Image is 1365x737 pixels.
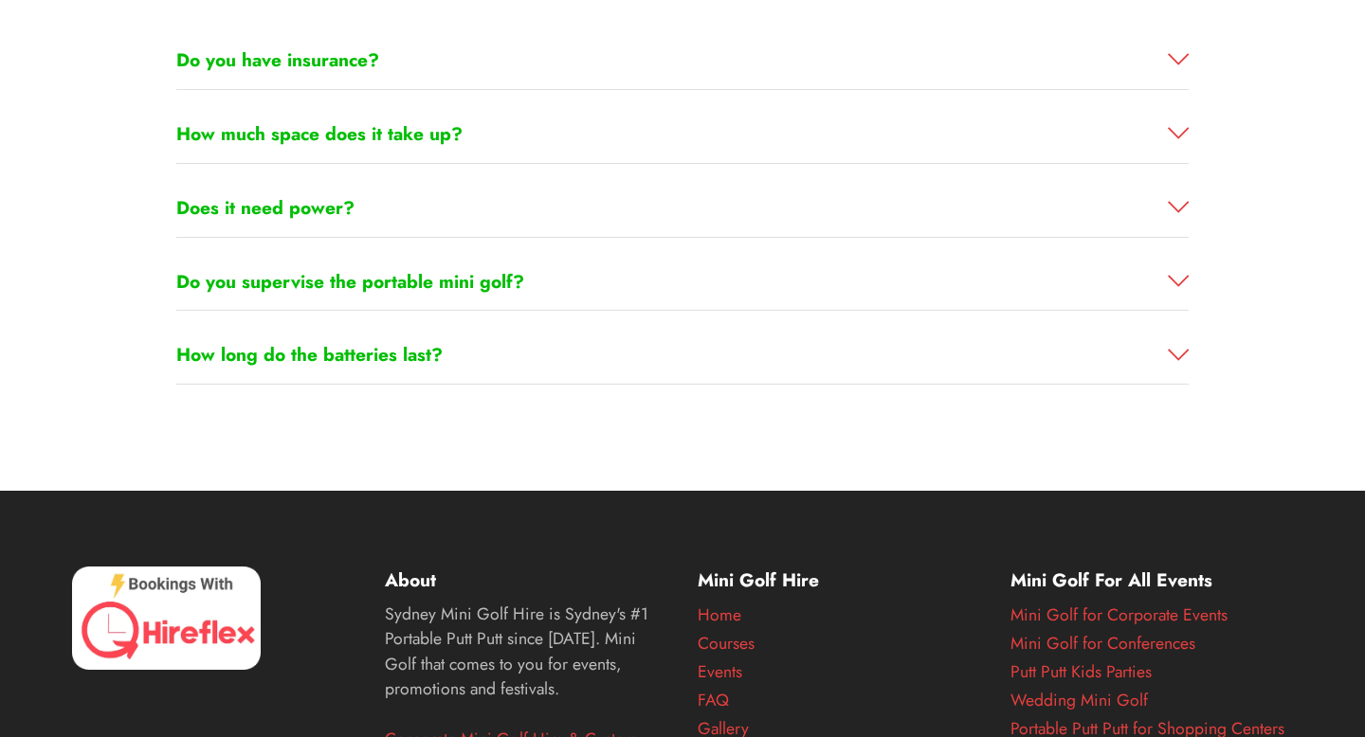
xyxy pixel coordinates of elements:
a: Putt Putt Kids Parties [1010,659,1152,684]
strong: Mini Golf Hire [698,566,819,593]
strong: Do you supervise the portable mini golf? [176,268,524,295]
a: Mini Golf for Corporate Events [1010,602,1228,627]
a: How much space does it take up? [176,120,1189,148]
strong: Does it need power? [176,194,355,221]
a: Events [698,659,742,684]
strong: How much space does it take up? [176,120,463,147]
a: Do you supervise the portable mini golf? [176,268,1189,296]
strong: Mini Golf For All Events [1010,566,1212,593]
strong: How long do the batteries last? [176,341,443,368]
a: Home [698,602,741,627]
strong: About [385,566,436,593]
a: How long do the batteries last? [176,341,1189,368]
a: Wedding Mini Golf [1010,688,1148,712]
a: Do you have insurance? [176,46,1189,74]
img: HireFlex Booking System [72,566,261,670]
a: FAQ [698,688,729,712]
strong: Do you have insurance? [176,46,379,73]
a: Does it need power? [176,194,1189,222]
a: Mini Golf for Conferences [1010,631,1195,656]
a: Courses [698,631,755,656]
